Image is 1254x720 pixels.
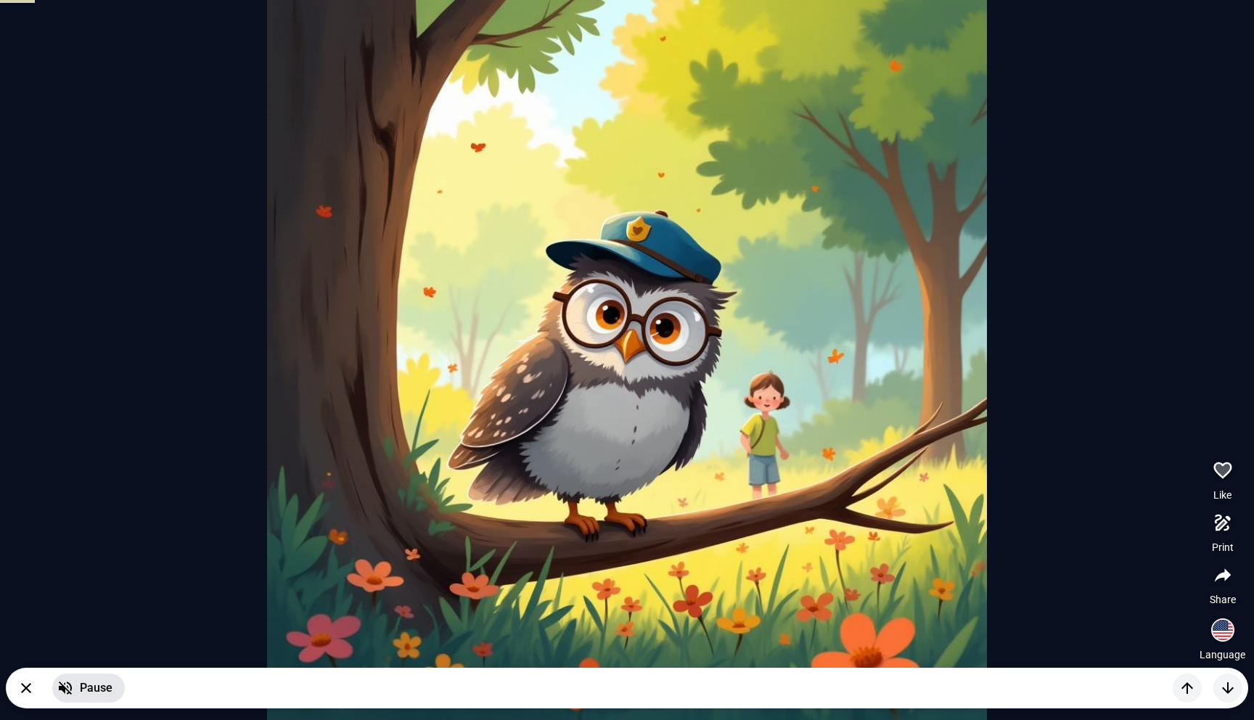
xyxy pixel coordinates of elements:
p: Share [1210,592,1236,607]
p: Print [1212,540,1234,555]
p: Language [1200,647,1245,662]
span: Pause [80,679,112,697]
p: Like [1213,488,1232,502]
button: Pause [52,674,125,703]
